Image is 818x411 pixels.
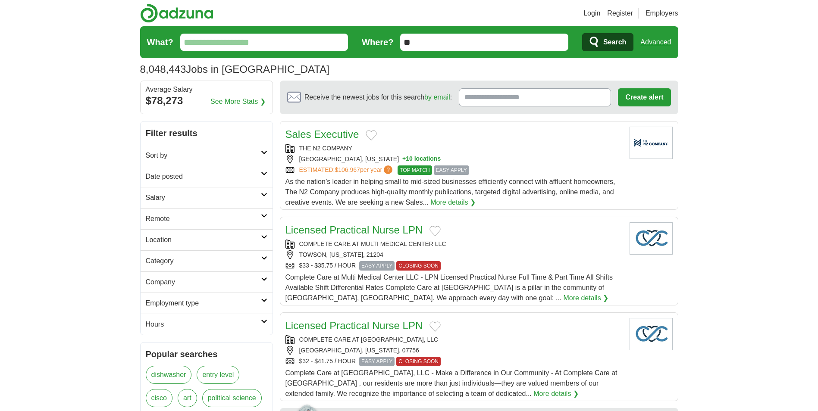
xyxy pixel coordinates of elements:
[210,97,266,107] a: See More Stats ❯
[285,369,617,397] span: Complete Care at [GEOGRAPHIC_DATA], LLC - Make a Difference in Our Community - At Complete Care a...
[359,357,395,366] span: EASY APPLY
[429,321,441,332] button: Add to favorite jobs
[141,250,273,271] a: Category
[285,155,623,164] div: [GEOGRAPHIC_DATA], [US_STATE]
[146,193,261,203] h2: Salary
[146,277,261,287] h2: Company
[304,92,452,103] span: Receive the newest jobs for this search :
[197,366,239,384] a: entry level
[141,145,273,166] a: Sort by
[141,187,273,208] a: Salary
[533,389,579,399] a: More details ❯
[563,293,608,303] a: More details ❯
[424,93,450,101] a: by email
[285,144,623,153] div: THE N2 COMPANY
[607,8,633,19] a: Register
[299,165,395,175] a: ESTIMATED:$106,967per year?
[285,128,359,140] a: Sales Executive
[396,261,441,271] span: CLOSING SOON
[285,261,623,271] div: $33 - $35.75 / HOUR
[146,214,261,224] h2: Remote
[146,389,172,407] a: cisco
[141,208,273,229] a: Remote
[140,63,329,75] h1: Jobs in [GEOGRAPHIC_DATA]
[147,36,173,49] label: What?
[582,33,633,51] button: Search
[141,121,273,145] h2: Filter results
[140,62,186,77] span: 8,048,443
[285,274,613,302] span: Complete Care at Multi Medical Center LLC - LPN Licensed Practical Nurse Full Time & Part Time Al...
[434,165,469,175] span: EASY APPLY
[362,36,393,49] label: Where?
[140,3,213,23] img: Adzuna logo
[285,335,623,344] div: COMPLETE CARE AT [GEOGRAPHIC_DATA], LLC
[285,250,623,259] div: TOWSON, [US_STATE], 21204
[285,357,623,366] div: $32 - $41.75 / HOUR
[630,127,673,159] img: Company logo
[146,93,267,109] div: $78,273
[141,293,273,314] a: Employment type
[146,366,192,384] a: dishwasher
[285,224,423,236] a: Licensed Practical Nurse LPN
[583,8,600,19] a: Login
[141,271,273,293] a: Company
[202,389,262,407] a: political science
[146,319,261,330] h2: Hours
[402,155,406,164] span: +
[335,166,360,173] span: $106,967
[630,318,673,350] img: Company logo
[603,34,626,51] span: Search
[630,222,673,255] img: Company logo
[146,235,261,245] h2: Location
[146,298,261,308] h2: Employment type
[146,86,267,93] div: Average Salary
[146,256,261,266] h2: Category
[141,314,273,335] a: Hours
[398,165,432,175] span: TOP MATCH
[359,261,395,271] span: EASY APPLY
[285,178,615,206] span: As the nation’s leader in helping small to mid-sized businesses efficiently connect with affluent...
[285,346,623,355] div: [GEOGRAPHIC_DATA], [US_STATE], 07756
[285,240,623,249] div: COMPLETE CARE AT MULTI MEDICAL CENTER LLC
[146,171,261,182] h2: Date posted
[178,389,197,407] a: art
[429,226,441,236] button: Add to favorite jobs
[640,34,671,51] a: Advanced
[141,229,273,250] a: Location
[646,8,678,19] a: Employers
[618,88,671,106] button: Create alert
[141,166,273,187] a: Date posted
[430,197,476,208] a: More details ❯
[146,348,267,361] h2: Popular searches
[402,155,441,164] button: +10 locations
[146,150,261,161] h2: Sort by
[396,357,441,366] span: CLOSING SOON
[366,130,377,140] button: Add to favorite jobs
[384,165,392,174] span: ?
[285,320,423,331] a: Licensed Practical Nurse LPN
